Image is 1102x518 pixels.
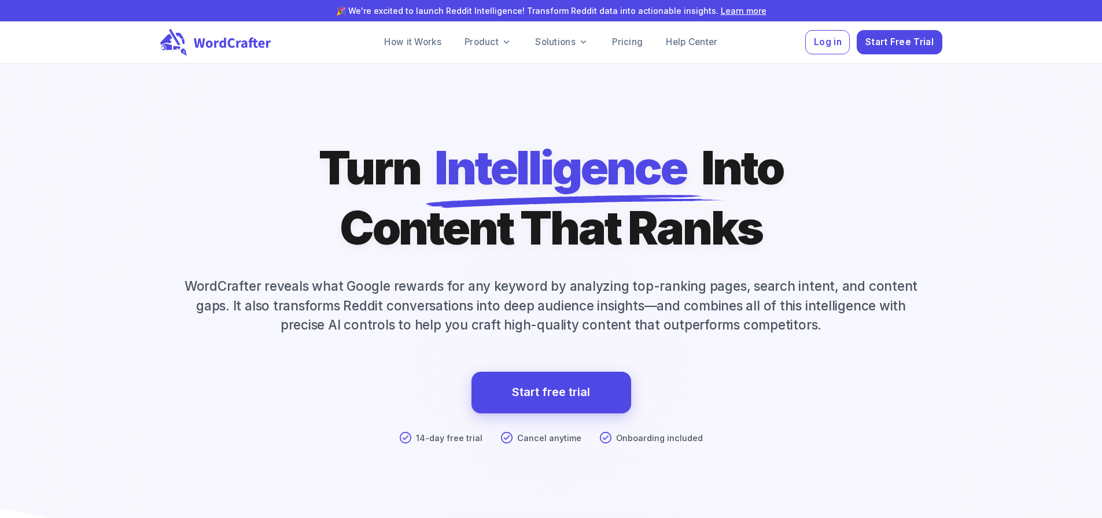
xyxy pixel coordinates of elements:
a: Product [455,31,521,54]
span: Log in [814,35,842,50]
p: WordCrafter reveals what Google rewards for any keyword by analyzing top-ranking pages, search in... [160,276,942,335]
a: Help Center [657,31,727,54]
span: Start Free Trial [865,35,934,50]
p: Onboarding included [616,432,703,445]
a: Pricing [603,31,652,54]
p: 🎉 We're excited to launch Reddit Intelligence! Transform Reddit data into actionable insights. [45,5,1058,17]
a: Learn more [721,6,766,16]
a: Solutions [526,31,598,54]
p: Cancel anytime [517,432,581,445]
a: Start free trial [471,372,631,413]
span: Intelligence [434,138,687,198]
h1: Turn Into Content That Ranks [319,138,783,258]
button: Log in [805,30,850,55]
a: Start free trial [512,382,590,402]
p: 14-day free trial [416,432,482,445]
a: How it Works [375,31,451,54]
button: Start Free Trial [857,30,942,55]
